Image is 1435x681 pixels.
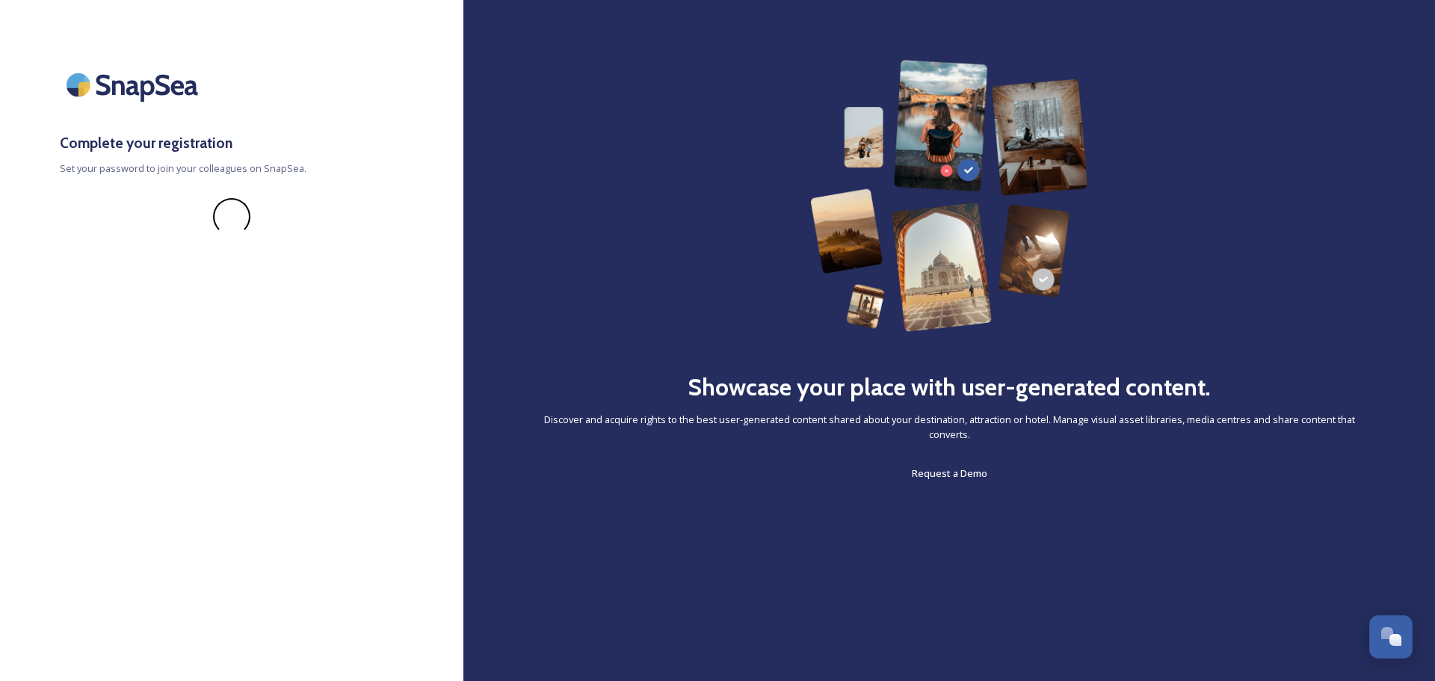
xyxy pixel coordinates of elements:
[60,161,404,176] span: Set your password to join your colleagues on SnapSea.
[1369,615,1413,659] button: Open Chat
[810,60,1088,332] img: 63b42ca75bacad526042e722_Group%20154-p-800.png
[60,132,404,154] h3: Complete your registration
[912,464,987,482] a: Request a Demo
[912,466,987,480] span: Request a Demo
[60,60,209,110] img: SnapSea Logo
[523,413,1375,441] span: Discover and acquire rights to the best user-generated content shared about your destination, att...
[688,369,1211,405] h2: Showcase your place with user-generated content.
